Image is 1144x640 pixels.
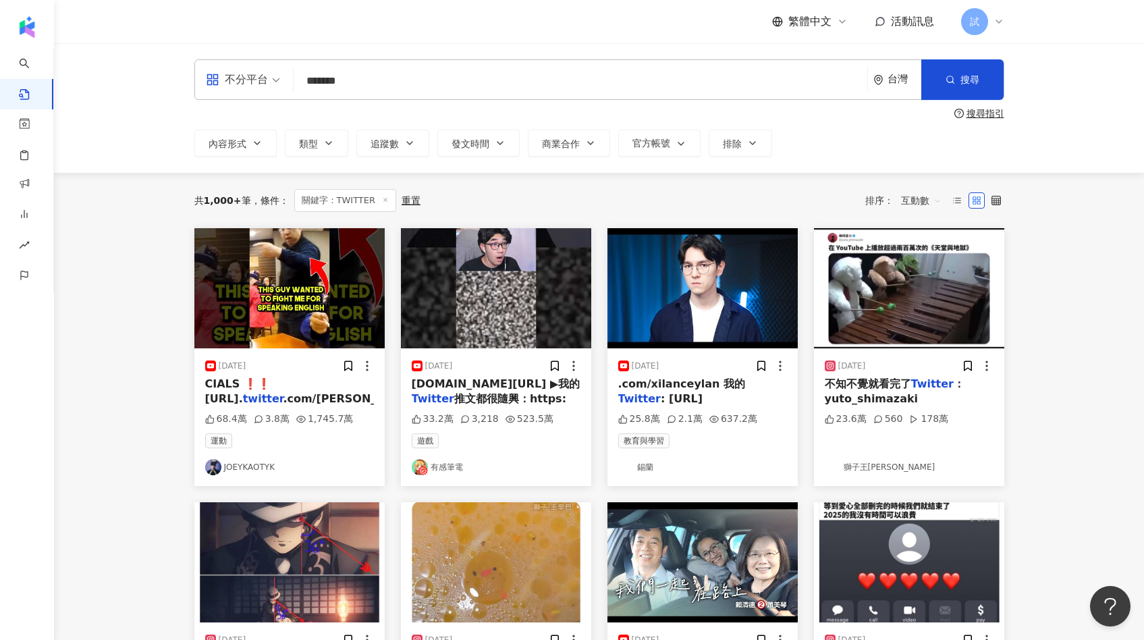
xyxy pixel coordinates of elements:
[412,377,580,390] span: [DOMAIN_NAME][URL] ▶我的
[205,433,232,448] span: 運動
[460,412,499,426] div: 3,218
[356,130,429,157] button: 追蹤數
[814,228,1004,348] img: post-image
[402,195,420,206] div: 重置
[838,361,866,372] div: [DATE]
[209,138,246,149] span: 內容形式
[788,14,832,29] span: 繁體中文
[299,138,318,149] span: 類型
[205,459,374,475] a: KOL AvatarJOEYKAOTYK
[205,377,271,405] span: CIALS ❗❗ [URL].
[528,130,610,157] button: 商業合作
[618,412,660,426] div: 25.8萬
[19,49,46,101] a: search
[618,459,634,475] img: KOL Avatar
[425,361,453,372] div: [DATE]
[661,392,703,405] span: : [URL]
[371,138,399,149] span: 追蹤數
[888,74,921,85] div: 台灣
[454,392,566,405] span: 推文都很隨興：https:
[243,392,283,405] mark: twitter
[618,377,746,390] span: .com/xilanceylan 我的
[412,412,454,426] div: 33.2萬
[16,16,38,38] img: logo icon
[618,433,670,448] span: 教育與學習
[960,74,979,85] span: 搜尋
[618,130,701,157] button: 官方帳號
[709,130,772,157] button: 排除
[632,361,659,372] div: [DATE]
[873,75,883,85] span: environment
[401,502,591,622] img: post-image
[873,412,903,426] div: 560
[294,189,397,212] span: 關鍵字：TWITTER
[205,459,221,475] img: KOL Avatar
[506,412,553,426] div: 523.5萬
[204,195,242,206] span: 1,000+
[206,73,219,86] span: appstore
[219,361,246,372] div: [DATE]
[206,69,268,90] div: 不分平台
[251,195,289,206] span: 條件 ：
[825,459,993,475] a: KOL Avatar獅子王[PERSON_NAME]
[285,130,348,157] button: 類型
[865,190,949,211] div: 排序：
[412,392,454,405] mark: Twitter
[921,59,1004,100] button: 搜尋
[825,412,867,426] div: 23.6萬
[901,190,942,211] span: 互動數
[709,412,757,426] div: 637.2萬
[194,228,385,348] img: post-image
[825,459,841,475] img: KOL Avatar
[909,412,948,426] div: 178萬
[296,412,353,426] div: 1,745.7萬
[194,195,251,206] div: 共 筆
[437,130,520,157] button: 發文時間
[412,433,439,448] span: 遊戲
[194,130,277,157] button: 內容形式
[618,459,787,475] a: KOL Avatar錫蘭
[19,232,30,262] span: rise
[401,228,591,348] img: post-image
[891,15,934,28] span: 活動訊息
[205,412,247,426] div: 68.4萬
[254,412,290,426] div: 3.8萬
[607,502,798,622] img: post-image
[618,392,661,405] mark: Twitter
[194,502,385,622] img: post-image
[970,14,979,29] span: 試
[723,138,742,149] span: 排除
[954,109,964,118] span: question-circle
[1090,586,1131,626] iframe: Help Scout Beacon - Open
[632,138,670,149] span: 官方帳號
[825,377,911,390] span: 不知不覺就看完了
[607,228,798,348] img: post-image
[814,502,1004,622] img: post-image
[667,412,703,426] div: 2.1萬
[452,138,489,149] span: 發文時間
[412,459,580,475] a: KOL Avatar有感筆電
[283,392,416,405] span: .com/[PERSON_NAME]
[412,459,428,475] img: KOL Avatar
[911,377,954,390] mark: Twitter
[542,138,580,149] span: 商業合作
[966,108,1004,119] div: 搜尋指引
